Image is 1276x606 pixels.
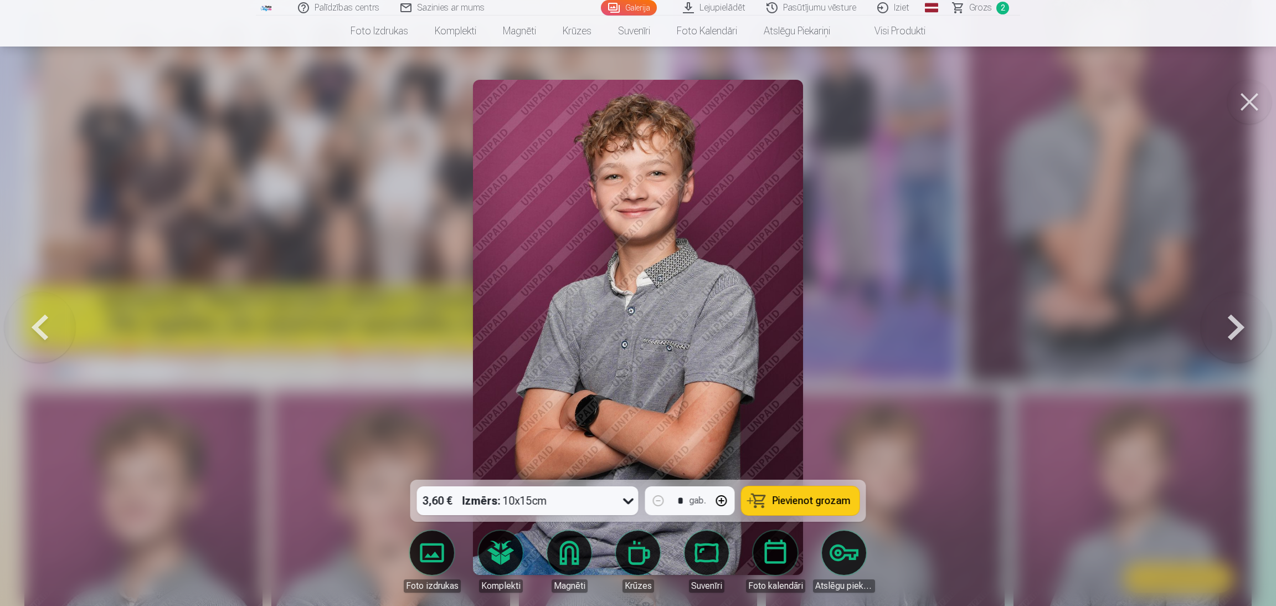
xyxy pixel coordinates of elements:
[773,496,851,506] span: Pievienot grozam
[690,494,706,507] div: gab.
[622,579,654,593] div: Krūzes
[470,531,532,593] a: Komplekti
[996,2,1009,14] span: 2
[552,579,588,593] div: Magnēti
[538,531,600,593] a: Magnēti
[417,486,458,515] div: 3,60 €
[490,16,549,47] a: Magnēti
[404,579,461,593] div: Foto izdrukas
[750,16,843,47] a: Atslēgu piekariņi
[462,486,547,515] div: 10x15cm
[813,579,875,593] div: Atslēgu piekariņi
[663,16,750,47] a: Foto kalendāri
[549,16,605,47] a: Krūzes
[742,486,860,515] button: Pievienot grozam
[843,16,939,47] a: Visi produkti
[401,531,463,593] a: Foto izdrukas
[260,4,272,11] img: /fa1
[421,16,490,47] a: Komplekti
[813,531,875,593] a: Atslēgu piekariņi
[969,1,992,14] span: Grozs
[479,579,523,593] div: Komplekti
[744,531,806,593] a: Foto kalendāri
[605,16,663,47] a: Suvenīri
[462,493,501,509] strong: Izmērs :
[746,579,805,593] div: Foto kalendāri
[337,16,421,47] a: Foto izdrukas
[689,579,724,593] div: Suvenīri
[607,531,669,593] a: Krūzes
[676,531,738,593] a: Suvenīri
